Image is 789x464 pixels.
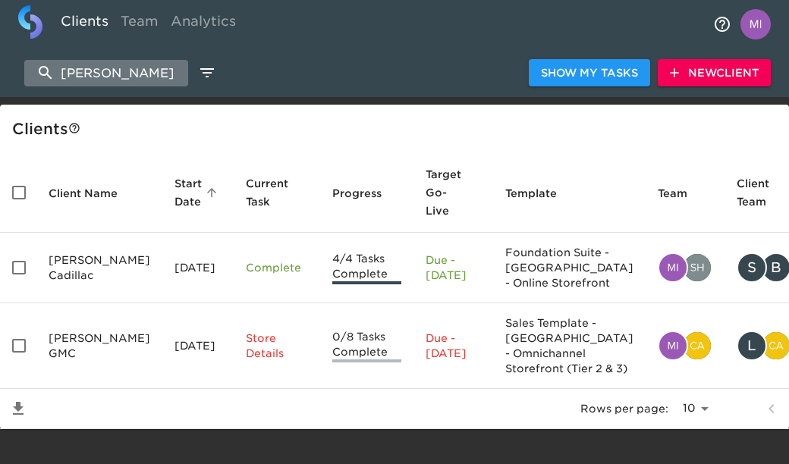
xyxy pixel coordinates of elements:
p: Store Details [246,331,308,361]
img: mia.fisher@cdk.com [659,254,687,281]
button: Show My Tasks [529,59,650,87]
input: search [24,60,188,86]
span: Current Task [246,174,308,211]
button: edit [194,60,220,86]
td: Foundation Suite - [GEOGRAPHIC_DATA] - Online Storefront [493,233,646,303]
span: Template [505,184,577,202]
td: 4/4 Tasks Complete [320,233,413,303]
button: notifications [704,6,740,42]
span: This is the next Task in this Hub that should be completed [246,174,288,211]
span: Progress [332,184,401,202]
td: [DATE] [162,303,234,389]
td: 0/8 Tasks Complete [320,303,413,389]
img: mia.fisher@cdk.com [659,332,687,359]
span: New Client [670,64,759,83]
a: Team [115,5,165,42]
button: NewClient [658,59,771,87]
svg: This is a list of all of your clients and clients shared with you [68,122,80,134]
div: Client s [12,117,783,141]
p: Due - [DATE] [426,331,481,361]
span: Team [658,184,707,202]
span: Show My Tasks [541,64,638,83]
img: shresta.mandala@cdk.com [684,254,711,281]
a: Clients [55,5,115,42]
div: S [737,252,767,283]
td: [PERSON_NAME] GMC [36,303,162,389]
span: Calculated based on the start date and the duration of all Tasks contained in this Hub. [426,165,461,220]
select: rows per page [674,397,714,420]
span: Target Go-Live [426,165,481,220]
p: Complete [246,260,308,275]
td: [PERSON_NAME] Cadillac [36,233,162,303]
p: Due - [DATE] [426,252,481,283]
div: mia.fisher@cdk.com, shresta.mandala@cdk.com [658,252,712,283]
img: Profile [740,9,771,39]
a: Analytics [165,5,242,42]
p: Rows per page: [580,401,668,416]
span: Start Date [174,174,222,211]
td: [DATE] [162,233,234,303]
img: catherine.manisharaj@cdk.com [684,332,711,359]
td: Sales Template - [GEOGRAPHIC_DATA] - Omnichannel Storefront (Tier 2 & 3) [493,303,646,389]
div: mia.fisher@cdk.com, catherine.manisharaj@cdk.com [658,331,712,361]
div: L [737,331,767,361]
span: Client Name [49,184,137,202]
img: logo [18,5,42,39]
